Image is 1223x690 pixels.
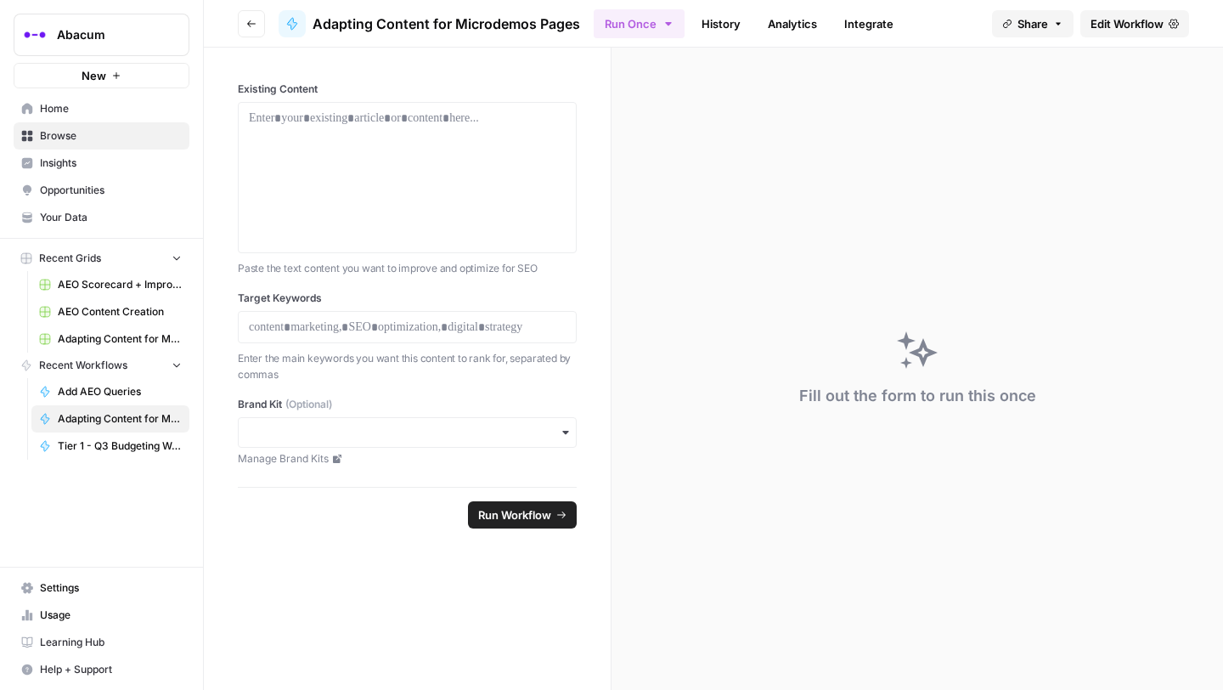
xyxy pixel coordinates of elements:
a: Analytics [758,10,827,37]
button: Help + Support [14,656,189,683]
a: History [691,10,751,37]
a: Edit Workflow [1080,10,1189,37]
a: Settings [14,574,189,602]
button: New [14,63,189,88]
button: Recent Grids [14,246,189,271]
span: Edit Workflow [1091,15,1164,32]
span: Adapting Content for Microdemos Pages [58,411,182,427]
span: Help + Support [40,662,182,677]
a: Insights [14,150,189,177]
a: Home [14,95,189,122]
span: Recent Grids [39,251,101,266]
button: Workspace: Abacum [14,14,189,56]
a: Adapting Content for Microdemos Pages [31,405,189,433]
span: Insights [40,156,182,171]
span: Share [1017,15,1048,32]
a: Learning Hub [14,629,189,656]
a: AEO Content Creation [31,298,189,325]
label: Brand Kit [238,397,577,412]
button: Run Workflow [468,501,577,529]
span: Home [40,101,182,116]
a: Opportunities [14,177,189,204]
a: Adapting Content for Microdemos Pages Grid [31,325,189,353]
span: AEO Scorecard + Improvements Grid [58,277,182,292]
span: Run Workflow [478,506,551,523]
span: (Optional) [285,397,332,412]
button: Recent Workflows [14,353,189,378]
span: Usage [40,608,182,623]
a: Your Data [14,204,189,231]
span: Recent Workflows [39,358,127,373]
img: Abacum Logo [20,20,50,50]
a: Usage [14,602,189,629]
label: Existing Content [238,82,577,97]
button: Share [992,10,1074,37]
div: Fill out the form to run this once [799,384,1036,408]
span: Tier 1 - Q3 Budgeting Workflows [58,438,182,454]
p: Paste the text content you want to improve and optimize for SEO [238,260,577,277]
span: Your Data [40,210,182,225]
span: New [82,67,106,84]
span: Browse [40,128,182,144]
span: Abacum [57,26,160,43]
a: Browse [14,122,189,150]
label: Target Keywords [238,291,577,306]
a: Adapting Content for Microdemos Pages [279,10,580,37]
button: Run Once [594,9,685,38]
p: Enter the main keywords you want this content to rank for, separated by commas [238,350,577,383]
span: Adapting Content for Microdemos Pages [313,14,580,34]
a: Integrate [834,10,904,37]
a: Tier 1 - Q3 Budgeting Workflows [31,433,189,460]
span: Add AEO Queries [58,384,182,399]
a: Manage Brand Kits [238,451,577,467]
a: Add AEO Queries [31,378,189,405]
span: Opportunities [40,183,182,198]
span: AEO Content Creation [58,304,182,320]
span: Learning Hub [40,635,182,650]
span: Adapting Content for Microdemos Pages Grid [58,331,182,347]
a: AEO Scorecard + Improvements Grid [31,271,189,298]
span: Settings [40,580,182,596]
